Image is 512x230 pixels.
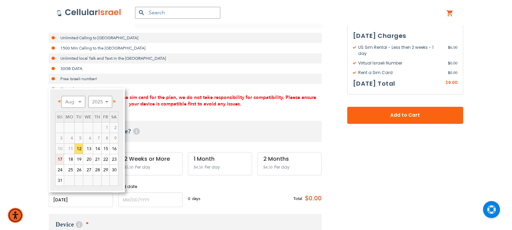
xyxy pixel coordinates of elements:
span: 8 [102,133,109,143]
span: 7 [93,133,101,143]
span: Friday [103,114,108,120]
div: Accessibility Menu [8,208,23,223]
span: 0.00 [448,70,457,76]
li: 1500 Min Calling to the [GEOGRAPHIC_DATA] [49,43,322,53]
a: 31 [56,175,64,186]
span: US Sim Rental - Less then 2 weeks - 1 day [353,44,448,57]
span: Saturday [111,114,117,120]
span: $ [448,70,450,76]
input: MM/DD/YYYY [49,192,113,207]
span: 0.00 [448,60,457,66]
a: 22 [102,154,109,164]
a: 12 [75,144,83,154]
a: 14 [93,144,101,154]
span: Thursday [94,114,100,120]
a: 15 [102,144,109,154]
span: 5 [75,133,83,143]
span: $0.00 [302,193,322,204]
span: Per day [274,164,290,170]
a: Next [109,97,118,105]
span: 1 [102,123,109,133]
a: 19 [75,154,83,164]
span: Help [76,221,83,228]
span: 4 [64,133,74,143]
span: Total [293,196,302,202]
div: 2 Weeks or More [124,156,177,162]
a: 30 [110,165,118,175]
span: $ [448,60,450,66]
a: 13 [83,144,93,154]
button: Add to Cart [347,107,463,124]
span: $ [445,80,448,86]
span: days [192,196,200,202]
span: Prev [58,100,60,103]
a: 23 [110,154,118,164]
span: Tuesday [76,114,82,120]
span: Help [133,128,140,135]
span: Monday [65,114,73,120]
div: 2 Months [263,156,316,162]
span: Per day [135,164,150,170]
span: Rent a Sim Card [353,70,448,76]
a: 17 [56,154,64,164]
span: 6.00 [448,80,457,85]
span: Add to Cart [370,112,441,119]
a: 21 [93,154,101,164]
select: Select year [88,96,112,108]
span: 6.00 [448,44,457,57]
a: 20 [83,154,93,164]
a: Prev [56,97,64,105]
a: 29 [102,165,109,175]
select: Select month [61,96,85,108]
a: 25 [64,165,74,175]
span: 6 [83,133,93,143]
h3: [DATE] Total [353,78,395,89]
li: Sim only [49,84,322,94]
span: Next [113,100,116,103]
span: $4.50 [194,165,203,170]
h3: When do you need service? [49,121,322,142]
a: 18 [64,154,74,164]
li: Free Israeli number! [49,74,322,84]
li: Unlimited Calling to [GEOGRAPHIC_DATA] [49,33,322,43]
span: Virtual Israeli Number [353,60,448,66]
span: $4.50 [263,165,273,170]
span: While Cellular Israel provides the sim card for the plan, we do not take responsibility for compa... [54,94,317,107]
h3: [DATE] Charges [353,31,457,41]
input: MM/DD/YYYY [118,192,182,207]
span: 11 [64,144,74,154]
a: 26 [75,165,83,175]
span: Per day [205,164,220,170]
a: 24 [56,165,64,175]
span: 9 [110,133,118,143]
a: 28 [93,165,101,175]
input: Search [135,7,220,19]
label: End date [118,184,182,190]
span: Wednesday [85,114,91,120]
span: 2 [110,123,118,133]
li: Unlimited local Talk and Text in the [GEOGRAPHIC_DATA] [49,53,322,63]
span: $5.50 [124,165,133,170]
a: 16 [110,144,118,154]
li: 30GB DATA [49,63,322,74]
span: 0 [188,196,192,202]
span: 10 [56,144,64,154]
div: 1 Month [194,156,246,162]
img: Cellular Israel Logo [57,9,121,17]
a: 27 [83,165,93,175]
span: $ [448,44,450,51]
span: Sunday [57,114,62,120]
span: 3 [56,133,64,143]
